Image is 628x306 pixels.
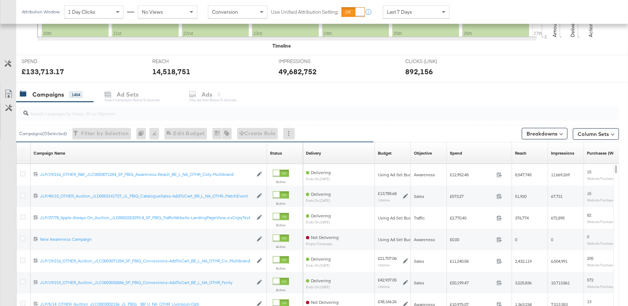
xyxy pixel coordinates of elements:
label: Use Unified Attribution Setting: [271,9,339,15]
div: Delivery [306,150,321,156]
sub: Website Purchases [587,241,616,245]
div: JLP/19/216_OTHER_Auction_JLC0003071254_SF_FBIG_Conversions-AddToCart_BE_L_NA_OTHR_Co...Multibrand [40,258,253,264]
div: Using Ad Set Budget [378,215,418,221]
sub: ends on [DATE] [306,177,331,181]
div: 14,518,751 [152,66,190,77]
span: 2,432,119 [515,258,532,264]
a: The number of people your ad was served to. [515,150,527,156]
sub: Empty Campaign [306,242,339,246]
label: Active [273,266,289,271]
span: 8,547,745 [515,172,532,177]
a: Your campaign name. [33,150,65,156]
a: Reflects the ability of your Ad Campaign to achieve delivery based on ad states, schedule and bud... [306,150,321,156]
label: Active [273,288,289,292]
span: Sales [414,258,424,264]
span: £11,240.58 [450,258,494,264]
span: Awareness [414,172,435,177]
span: 0 [587,234,589,239]
a: JLP/19/216_OTHER_R&F_JLC0003071254_SF_FBIG_Awareness-Reach_BE_L_NA_OTHR_Coty-Multibrand [40,172,253,178]
div: 0 [136,128,149,139]
div: Impressions [551,150,574,156]
label: Active [273,179,289,184]
span: £0.00 [450,237,494,242]
span: 15 [587,191,591,196]
span: 572 [587,277,593,283]
span: Delivering [311,256,331,262]
text: Actions [587,20,594,37]
span: 0 [515,237,517,242]
sub: Website Purchases [587,284,616,289]
div: Campaign Name [33,150,65,156]
span: Delivering [311,170,331,175]
a: JLP/19/215_OTHER_Auction_JLC0003032846_SF_FBIG_Conversions-AddToCart_BE_L_NA_OTHR_Fenty [40,280,253,286]
span: £20,199.47 [450,280,494,285]
div: Budget [378,150,392,156]
sub: Website Purchases [587,263,616,267]
span: 6,504,991 [551,258,568,264]
span: CLICKS (LINK) [405,58,459,65]
text: Delivery [569,19,576,37]
span: Delivering [311,191,331,197]
span: Sales [414,280,424,285]
span: REACH [152,58,206,65]
span: 10,713,861 [551,280,570,285]
div: Spend [450,150,462,156]
a: New Awareness Campaign [40,236,253,243]
span: Delivering [311,213,331,218]
a: JLP/19/216_OTHER_Auction_JLC0003071254_SF_FBIG_Conversions-AddToCart_BE_L_NA_OTHR_Co...Multibrand [40,258,253,264]
span: IMPRESSIONS [279,58,333,65]
sub: ends on [DATE] [306,285,331,289]
div: £133,713.17 [22,66,64,77]
span: Not Delivering [311,300,339,305]
span: 51,920 [515,194,527,199]
span: SPEND [22,58,76,65]
sub: Website Purchases [587,176,616,181]
span: 3,225,836 [515,280,532,285]
span: 11,669,269 [551,172,570,177]
span: No Views [142,9,163,15]
span: 0 [551,237,553,242]
span: 13 [587,299,591,304]
label: Active [273,223,289,227]
div: Using Ad Set Budget [378,172,418,178]
span: Not Delivering [311,235,339,240]
div: £13,785.68 [378,191,397,196]
sub: Website Purchases [587,198,616,202]
a: JLP/37/78_Apple Always On_Auction_JLD0002253293-4_SF_FBIG_TrafficWebsite-LandingPageView...e+Copy... [40,215,253,221]
a: The number of times your ad was served. On mobile apps an ad is counted as served the first time ... [551,150,574,156]
span: Awareness [414,237,435,242]
div: Campaigns ( 0 Selected) [19,130,67,137]
div: £38,166.26 [378,299,397,305]
sub: Lifetime [378,198,390,202]
button: Column Sets [573,128,619,140]
label: Active [273,244,289,249]
a: JLP/40/15_OTHER_Auction_JLD0003141727_JL_FBIG_CatalogueSales-AddToCart_BR_L_NA_OTHR...MatchEvent [40,193,253,199]
span: 82 [587,212,591,218]
span: Traffic [414,215,425,221]
div: Objective [414,150,432,156]
div: £21,707.06 [378,256,397,261]
input: Search Campaigns by Name, ID or Objective [28,103,565,117]
div: Campaigns [32,90,64,99]
div: 1404 [69,92,82,98]
sub: Website Purchases [587,219,616,224]
sub: ends on [DATE] [306,199,331,203]
sub: ends on [DATE] [306,263,331,267]
span: £12,952.48 [450,172,494,177]
span: 15 [587,169,591,174]
div: 49,682,752 [279,66,317,77]
label: Active [273,201,289,206]
a: The total amount spent to date. [450,150,462,156]
div: Using Ad Set Budget [378,237,418,243]
a: Your campaign's objective. [414,150,432,156]
button: Breakdowns [522,128,568,139]
span: 376,774 [515,215,529,221]
div: JLP/37/78_Apple Always On_Auction_JLD0002253293-4_SF_FBIG_TrafficWebsite-LandingPageView...e+Copy... [40,215,253,221]
div: Attribution Window: [22,9,60,14]
span: Last 7 Days [387,9,412,15]
span: Conversion [212,9,238,15]
sub: Lifetime [378,284,390,289]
